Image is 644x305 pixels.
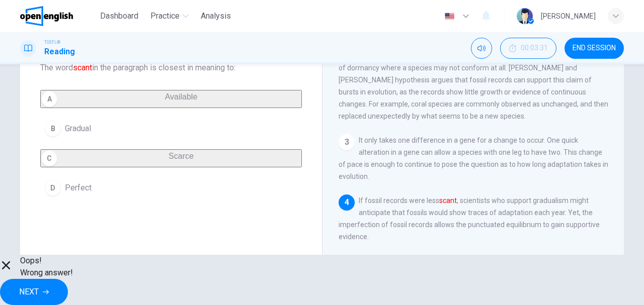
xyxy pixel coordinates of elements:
[517,8,533,24] img: Profile picture
[40,62,302,74] span: The word in the paragraph is closest in meaning to:
[169,152,194,160] span: Scarce
[20,6,73,26] img: OpenEnglish logo
[44,39,60,46] span: TOEFL®
[521,44,548,52] span: 00:03:31
[201,10,231,22] span: Analysis
[339,194,355,211] div: 4
[20,255,73,267] span: Oops!
[100,10,138,22] span: Dashboard
[165,92,198,101] span: Available
[20,267,73,279] span: Wrong answer!
[41,150,57,166] div: C
[339,196,600,241] span: If fossil records were less , scientists who support gradualism might anticipate that fossils wou...
[40,149,302,167] button: CScarce
[471,38,492,59] div: Mute
[150,10,180,22] span: Practice
[500,38,556,59] div: Hide
[20,6,96,26] a: OpenEnglish logo
[19,285,39,299] span: NEXT
[339,136,608,180] span: It only takes one difference in a gene for a change to occur. One quick alteration in a gene can ...
[439,196,457,205] font: scant
[573,44,616,52] span: END SESSION
[40,90,302,108] button: AAvailable
[541,10,596,22] div: [PERSON_NAME]
[339,16,608,120] span: On the other hand, the punctuated equilibrium hypothesis conflicts gradualism by arguing that spe...
[146,7,193,25] button: Practice
[443,13,456,20] img: en
[44,46,75,58] h1: Reading
[96,7,142,25] button: Dashboard
[500,38,556,59] button: 00:03:31
[41,91,57,107] div: A
[197,7,235,25] button: Analysis
[73,63,92,72] font: scant
[565,38,624,59] button: END SESSION
[339,134,355,150] div: 3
